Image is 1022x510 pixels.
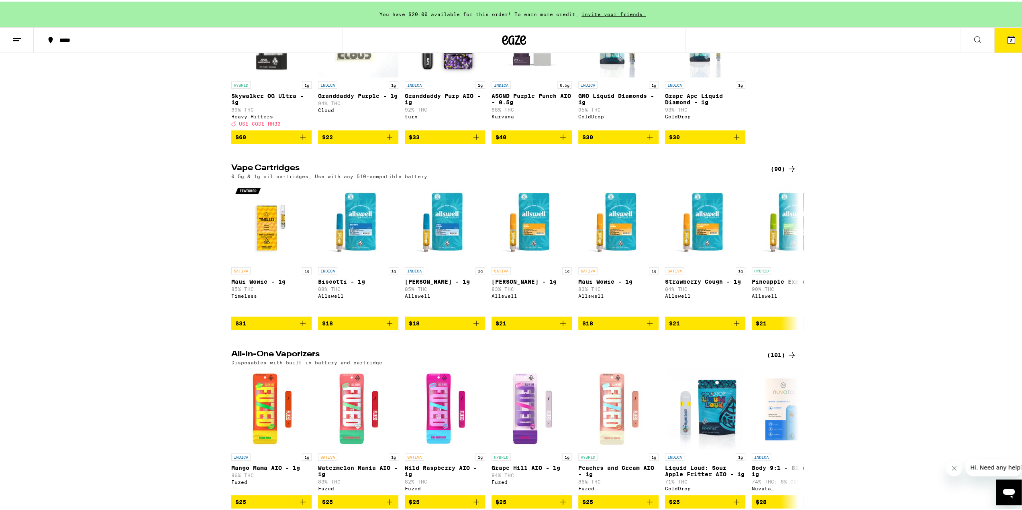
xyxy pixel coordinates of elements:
p: 90% THC [752,285,832,290]
p: HYBRID [752,266,771,273]
p: 1g [736,80,745,87]
p: INDICA [318,80,337,87]
p: 84% THC [492,471,572,476]
a: Open page for Mango Mama AIO - 1g from Fuzed [231,368,312,494]
p: 0.5g & 1g oil cartridges, Use with any 510-compatible battery. [231,172,430,177]
span: $30 [582,132,593,139]
span: $25 [582,497,593,504]
img: Fuzed - Grape Hill AIO - 1g [492,368,572,448]
p: INDICA [405,80,424,87]
p: Granddaddy Purp AIO - 1g [405,91,485,104]
p: 1g [302,80,312,87]
button: Add to bag [231,315,312,329]
p: 1g [562,266,572,273]
a: Open page for Strawberry Cough - 1g from Allswell [665,181,745,315]
a: Open page for Wild Raspberry AIO - 1g from Fuzed [405,368,485,494]
span: Hi. Need any help? [5,6,58,12]
img: Allswell - Jack Herer - 1g [492,181,572,262]
p: Maui Wowie - 1g [231,277,312,283]
p: Biscotti - 1g [318,277,398,283]
p: ASCND Purple Punch AIO - 0.5g [492,91,572,104]
p: 1g [475,452,485,459]
img: Fuzed - Watermelon Mania AIO - 1g [318,368,398,448]
p: Grape Ape Liquid Diamond - 1g [665,91,745,104]
p: Grape Hill AIO - 1g [492,463,572,469]
p: 83% THC [578,285,659,290]
p: 1g [389,452,398,459]
div: Allswell [665,292,745,297]
a: Open page for Maui Wowie - 1g from Allswell [578,181,659,315]
p: SATIVA [665,266,684,273]
span: $30 [669,132,680,139]
div: Allswell [752,292,832,297]
iframe: Close message [946,459,962,475]
button: Add to bag [318,129,398,142]
p: 1g [736,266,745,273]
div: Allswell [405,292,485,297]
a: Open page for Biscotti - 1g from Allswell [318,181,398,315]
p: 1g [302,452,312,459]
p: Granddaddy Purple - 1g [318,91,398,98]
p: GMO Liquid Diamonds - 1g [578,91,659,104]
a: Open page for Watermelon Mania AIO - 1g from Fuzed [318,368,398,494]
span: $21 [756,319,767,325]
img: Timeless - Maui Wowie - 1g [231,181,312,262]
div: Timeless [231,292,312,297]
button: Add to bag [318,494,398,507]
p: [PERSON_NAME] - 1g [405,277,485,283]
a: Open page for Liquid Loud: Sour Apple Fritter AIO - 1g from GoldDrop [665,368,745,494]
p: 92% THC [405,106,485,111]
button: Add to bag [578,129,659,142]
a: Open page for Jack Herer - 1g from Allswell [492,181,572,315]
span: $22 [322,132,333,139]
div: GoldDrop [665,112,745,118]
p: SATIVA [231,266,251,273]
button: Add to bag [405,129,485,142]
p: 95% THC [578,106,659,111]
div: (101) [767,349,797,358]
p: SATIVA [578,266,598,273]
p: SATIVA [492,266,511,273]
p: 85% THC [231,285,312,290]
p: 1g [649,80,659,87]
a: Open page for Maui Wowie - 1g from Timeless [231,181,312,315]
span: invite your friends. [579,10,649,15]
button: Add to bag [492,315,572,329]
p: HYBRID [231,80,251,87]
span: $25 [496,497,506,504]
p: Liquid Loud: Sour Apple Fritter AIO - 1g [665,463,745,476]
a: (90) [771,163,797,172]
div: GoldDrop [665,484,745,490]
span: USE CODE HH30 [239,120,281,125]
button: Add to bag [665,315,745,329]
p: Skywalker OG Ultra - 1g [231,91,312,104]
p: Strawberry Cough - 1g [665,277,745,283]
p: [PERSON_NAME] - 1g [492,277,572,283]
div: Fuzed [318,484,398,490]
a: Open page for Grape Hill AIO - 1g from Fuzed [492,368,572,494]
p: INDICA [492,80,511,87]
p: INDICA [752,452,771,459]
p: 1g [389,266,398,273]
p: 0.5g [557,80,572,87]
p: 1g [475,266,485,273]
p: 89% THC [231,106,312,111]
span: You have $20.00 available for this order! To earn more credit, [379,10,579,15]
p: INDICA [665,452,684,459]
span: $21 [496,319,506,325]
img: Allswell - Strawberry Cough - 1g [665,181,745,262]
button: Add to bag [405,494,485,507]
div: GoldDrop [578,112,659,118]
span: $25 [409,497,420,504]
p: INDICA [318,266,337,273]
img: Nuvata (CA) - Body 9:1 - Blueberry - 1g [752,368,832,448]
img: Allswell - Pineapple Express - 1g [752,181,832,262]
button: Add to bag [492,494,572,507]
button: Add to bag [578,494,659,507]
p: 1g [475,80,485,87]
p: 86% THC [231,471,312,476]
p: 83% THC [318,477,398,483]
p: 74% THC: 8% CBD [752,477,832,483]
button: Add to bag [318,315,398,329]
